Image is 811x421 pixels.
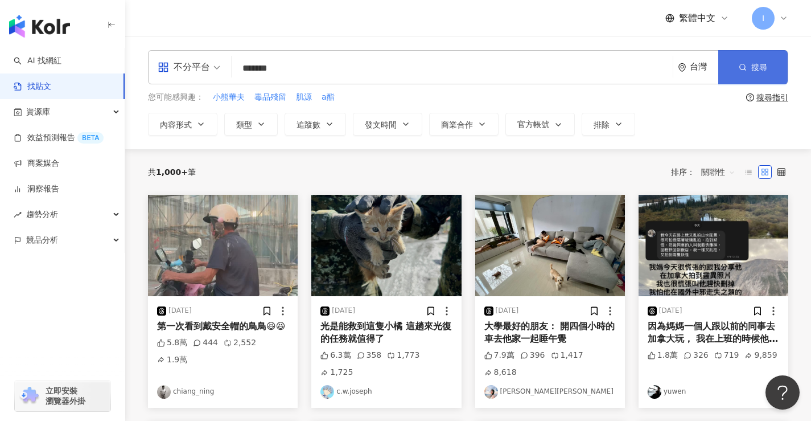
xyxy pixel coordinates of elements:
[701,163,735,181] span: 關聯性
[679,12,715,24] span: 繁體中文
[517,120,549,129] span: 官方帳號
[14,132,104,144] a: 效益預測報告BETA
[148,167,196,177] div: 共 筆
[484,367,517,378] div: 8,618
[429,113,499,136] button: 商業合作
[496,306,519,316] div: [DATE]
[320,350,351,361] div: 6.3萬
[193,337,218,349] div: 444
[9,15,70,38] img: logo
[14,211,22,219] span: rise
[46,386,85,406] span: 立即安裝 瀏覽器外掛
[236,120,252,129] span: 類型
[160,120,192,129] span: 內容形式
[158,58,210,76] div: 不分平台
[296,92,312,103] span: 肌源
[639,195,788,296] img: post-image
[744,350,777,361] div: 9,859
[756,93,788,102] div: 搜尋指引
[311,195,461,296] img: post-image
[157,320,289,333] div: 第一次看到戴安全帽的鳥鳥😆😆
[684,350,709,361] div: 326
[26,202,58,227] span: 趨勢分析
[224,113,278,136] button: 類型
[678,63,686,72] span: environment
[14,55,61,67] a: searchAI 找網紅
[475,195,625,296] img: post-image
[594,120,610,129] span: 排除
[746,93,754,101] span: question-circle
[320,320,452,346] div: 光是能救到這隻小橘 這趟來光復的任務就值得了
[765,375,800,410] iframe: Help Scout Beacon - Open
[505,113,575,136] button: 官方帳號
[156,167,188,177] span: 1,000+
[762,12,764,24] span: I
[357,350,382,361] div: 358
[718,50,788,84] button: 搜尋
[15,381,110,411] a: chrome extension立即安裝 瀏覽器外掛
[484,320,616,346] div: 大學最好的朋友： 開四個小時的車去他家一起睡午覺
[690,62,718,72] div: 台灣
[484,385,498,399] img: KOL Avatar
[648,350,678,361] div: 1.8萬
[157,385,171,399] img: KOL Avatar
[322,92,335,103] span: a酯
[332,306,355,316] div: [DATE]
[157,385,289,399] a: KOL Avatarchiang_ning
[751,63,767,72] span: 搜尋
[648,385,779,399] a: KOL Avataryuwen
[157,337,187,349] div: 5.8萬
[148,113,217,136] button: 內容形式
[484,385,616,399] a: KOL Avatar[PERSON_NAME][PERSON_NAME]
[297,120,320,129] span: 追蹤數
[320,385,452,399] a: KOL Avatarc.w.joseph
[551,350,583,361] div: 1,417
[671,163,742,181] div: 排序：
[26,227,58,253] span: 競品分析
[14,183,59,195] a: 洞察報告
[353,113,422,136] button: 發文時間
[484,350,514,361] div: 7.9萬
[14,81,51,92] a: 找貼文
[157,354,187,366] div: 1.9萬
[320,367,353,378] div: 1,725
[213,92,245,103] span: 小熊華夫
[26,99,50,125] span: 資源庫
[285,113,346,136] button: 追蹤數
[520,350,545,361] div: 396
[148,92,204,103] span: 您可能感興趣：
[365,120,397,129] span: 發文時間
[295,91,312,104] button: 肌源
[441,120,473,129] span: 商業合作
[224,337,256,349] div: 2,552
[714,350,739,361] div: 719
[321,91,335,104] button: a酯
[212,91,245,104] button: 小熊華夫
[648,385,661,399] img: KOL Avatar
[148,195,298,296] img: post-image
[387,350,419,361] div: 1,773
[18,387,40,405] img: chrome extension
[254,91,287,104] button: 毒品殘留
[320,385,334,399] img: KOL Avatar
[648,320,779,346] div: 因為媽媽一個人跟以前的同事去加拿大玩， 我在上班的時候他很緊張突然發訊息給我 說他坐著遊覽車隨手亂拍拍到奇怪的照片， 拍到妖怪，還說連續拍到兩次⋯⋯ 我還很緊張交代他要刪掉（記得清垃圾桶） 我超...
[254,92,286,103] span: 毒品殘留
[158,62,169,73] span: appstore
[659,306,682,316] div: [DATE]
[168,306,192,316] div: [DATE]
[14,158,59,169] a: 商案媒合
[582,113,635,136] button: 排除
